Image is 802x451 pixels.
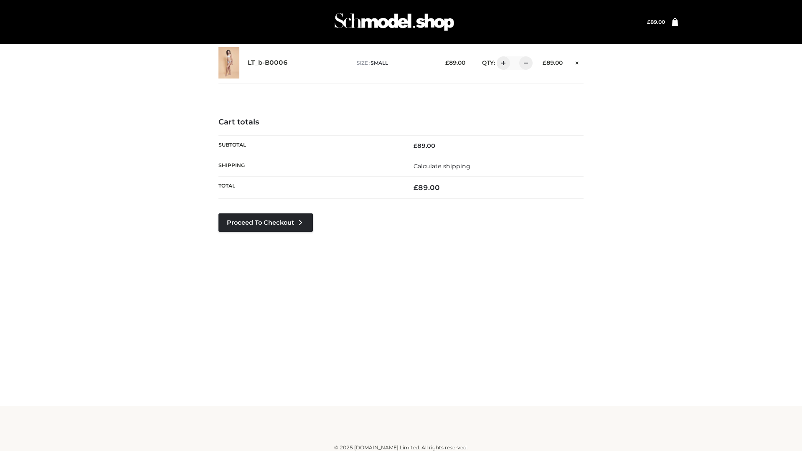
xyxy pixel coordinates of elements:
a: LT_b-B0006 [248,59,288,67]
div: QTY: [474,56,530,70]
h4: Cart totals [218,118,584,127]
a: Remove this item [571,56,584,67]
bdi: 89.00 [647,19,665,25]
a: Calculate shipping [414,162,470,170]
a: £89.00 [647,19,665,25]
span: £ [414,183,418,192]
bdi: 89.00 [414,142,435,149]
span: £ [543,59,546,66]
span: £ [445,59,449,66]
th: Total [218,177,401,199]
bdi: 89.00 [543,59,563,66]
img: Schmodel Admin 964 [332,5,457,38]
th: Subtotal [218,135,401,156]
a: Proceed to Checkout [218,213,313,232]
span: £ [647,19,650,25]
span: SMALL [371,60,388,66]
th: Shipping [218,156,401,176]
bdi: 89.00 [445,59,465,66]
p: size : [357,59,432,67]
span: £ [414,142,417,149]
bdi: 89.00 [414,183,440,192]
